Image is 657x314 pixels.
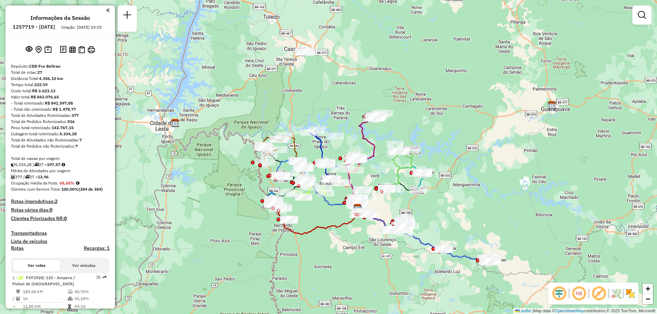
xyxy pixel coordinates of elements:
i: Tempo total em rota [68,304,71,309]
button: Exibir sessão original [24,44,34,55]
img: Palmas [485,255,493,264]
span: | 132 - Ampere / Pinhal de [GEOGRAPHIC_DATA] [12,275,75,286]
a: Exibir filtros [635,8,649,22]
strong: 7 [75,144,78,149]
i: Cubagem total roteirizado [11,163,15,167]
strong: R$ 841.597,88 [45,100,73,106]
img: Exibir/Ocultar setores [625,288,636,299]
i: Total de rotas [34,163,39,167]
strong: R$ 843.076,65 [31,94,59,99]
div: Atividade não roteirizada - GTC ESPORTES LTDA [295,48,312,55]
div: Atividade não roteirizada - THIAGO RIGOTTI RUFINO DE SOUZA [297,47,314,54]
i: Total de Atividades [16,297,20,301]
h4: Rotas vários dias: [11,207,109,213]
div: 5.334,28 / 27 = [11,162,109,168]
strong: CDD Fco Beltrao [29,64,61,69]
td: = [12,303,16,310]
a: Clique aqui para minimizar o painel [106,6,109,14]
td: 09:10 [74,303,107,310]
a: OpenStreetMap [555,309,584,313]
strong: 7 [79,137,82,142]
div: - Total não roteirizado: [11,106,109,112]
td: / [12,295,16,302]
div: Média de Atividades por viagem: [11,168,109,174]
span: Ocultar NR [571,285,587,302]
div: Map data © contributors,© 2025 TomTom, Microsoft [513,308,657,314]
h4: Lista de veículos [11,238,109,244]
i: % de utilização da cubagem [68,297,73,301]
div: Valor total: [11,94,109,100]
strong: 4.356,10 km [39,76,63,81]
div: Cubagem total roteirizado: [11,131,109,137]
em: Opções [96,275,101,279]
div: Atividade não roteirizada - 58.692.280 CELIA BULIM [294,49,311,55]
h4: Informações da Sessão [30,15,90,21]
strong: R$ 1.478,77 [53,107,76,112]
a: Leaflet [515,309,531,313]
div: Total de rotas: [11,69,109,76]
a: Nova sessão e pesquisa [120,8,134,24]
td: 40,70% [74,288,107,295]
img: Pranchita [267,191,276,200]
strong: 916 [67,119,75,124]
span: + [646,284,650,293]
strong: 232:19 [34,82,48,87]
strong: 197,57 [47,162,60,167]
button: Ver rotas [13,260,60,271]
h4: Recargas: 1 [84,245,109,251]
strong: 68,65% [60,180,75,186]
span: Ocupação média da frota: [11,180,58,186]
img: Chopinzinho [418,168,427,177]
div: Total de caixas por viagem: [11,155,109,162]
button: Visualizar relatório de Roteirização [68,45,77,54]
button: Logs desbloquear sessão [59,44,68,55]
td: 11,85 KM [23,303,67,310]
span: 1 - [12,275,75,286]
div: Tempo total: [11,82,109,88]
div: Atividade não roteirizada - CESTA BASICA DESTAK LTDA [300,49,317,55]
div: Total de Atividades Roteirizadas: [11,112,109,119]
img: CDD Fco Beltrao [353,204,362,213]
strong: 5.334,28 [60,131,77,136]
h6: 1257719 - [DATE] [13,24,55,30]
i: Total de Atividades [11,175,15,179]
div: Atividade não roteirizada - IVANEA RAUPP BRATTI [327,133,344,139]
strong: 0 [50,207,52,213]
div: Total de Pedidos não Roteirizados: [11,143,109,149]
strong: (384 de 384) [79,187,103,192]
div: Peso total roteirizado: [11,125,109,131]
img: CDD Foz do Iguaçu [171,119,180,127]
strong: 2 [55,198,57,204]
span: Ocultar deslocamento [551,285,567,302]
span: | [532,309,533,313]
a: Zoom in [643,284,653,294]
h4: Transportadoras [11,230,109,236]
button: Painel de Sugestão [43,44,53,55]
h4: Clientes Priorizados NR: [11,216,109,221]
strong: 13,96 [38,174,49,179]
div: Depósito: [11,63,109,69]
strong: 0 [64,215,67,221]
img: Fluxo de ruas [610,288,621,299]
span: FXF3928 [26,275,43,280]
div: 377 / 27 = [11,174,109,180]
em: Média calculada utilizando a maior ocupação (%Peso ou %Cubagem) de cada rota da sessão. Rotas cro... [76,181,79,185]
td: 189,58 KM [23,288,67,295]
a: Zoom out [643,294,653,304]
button: Visualizar Romaneio [77,45,86,55]
button: Centralizar mapa no depósito ou ponto de apoio [34,44,43,55]
strong: 143.767,15 [52,125,74,130]
div: Distância Total: [11,76,109,82]
div: Total de Pedidos Roteirizados: [11,119,109,125]
strong: 27 [37,70,42,75]
i: Total de rotas [25,175,29,179]
i: Distância Total [16,290,20,294]
i: Meta Caixas/viagem: 196,26 Diferença: 1,31 [62,163,65,167]
em: Rota exportada [103,275,107,279]
div: - Total roteirizado: [11,100,109,106]
strong: R$ 3.623,13 [32,88,55,93]
button: Imprimir Rotas [86,45,96,55]
h4: Rotas [11,245,24,251]
img: Realeza [293,156,302,165]
span: Exibir rótulo [591,285,607,302]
